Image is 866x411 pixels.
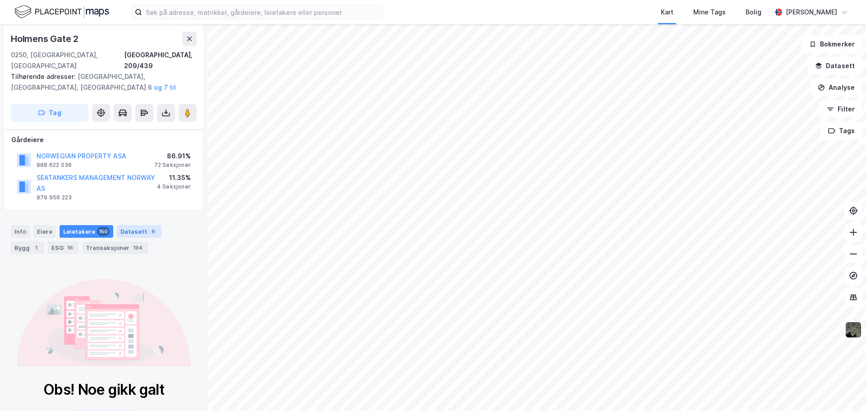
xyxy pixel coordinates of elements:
div: 194 [131,243,144,252]
div: Eiere [33,225,56,238]
img: logo.f888ab2527a4732fd821a326f86c7f29.svg [14,4,109,20]
div: Holmens Gate 2 [11,32,80,46]
div: 4 Seksjoner [157,183,191,190]
div: [GEOGRAPHIC_DATA], [GEOGRAPHIC_DATA], [GEOGRAPHIC_DATA] 6 [11,71,189,93]
div: 11.35% [157,172,191,183]
div: 86.91% [154,151,191,162]
div: [PERSON_NAME] [786,7,837,18]
button: Tag [11,104,88,122]
img: 9k= [845,321,862,338]
iframe: Chat Widget [821,368,866,411]
div: 1 [32,243,41,252]
button: Datasett [807,57,862,75]
div: 72 Seksjoner [154,162,191,169]
div: Leietakere [60,225,113,238]
div: Transaksjoner [82,241,148,254]
button: Filter [819,100,862,118]
div: [GEOGRAPHIC_DATA], 209/439 [124,50,197,71]
div: ESG [48,241,78,254]
div: Mine Tags [693,7,726,18]
input: Søk på adresse, matrikkel, gårdeiere, leietakere eller personer [142,5,383,19]
div: Gårdeiere [11,134,196,145]
div: 150 [97,227,110,236]
div: 16 [65,243,75,252]
div: Obs! Noe gikk galt [43,381,165,399]
div: Info [11,225,30,238]
div: 0250, [GEOGRAPHIC_DATA], [GEOGRAPHIC_DATA] [11,50,124,71]
div: 988 622 036 [37,162,72,169]
div: Kart [661,7,673,18]
div: 979 956 223 [37,194,72,201]
div: Kontrollprogram for chat [821,368,866,411]
button: Tags [820,122,862,140]
div: 6 [149,227,158,236]
div: Bolig [746,7,761,18]
span: Tilhørende adresser: [11,73,78,80]
button: Bokmerker [802,35,862,53]
div: Datasett [117,225,161,238]
div: Bygg [11,241,44,254]
button: Analyse [810,79,862,97]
